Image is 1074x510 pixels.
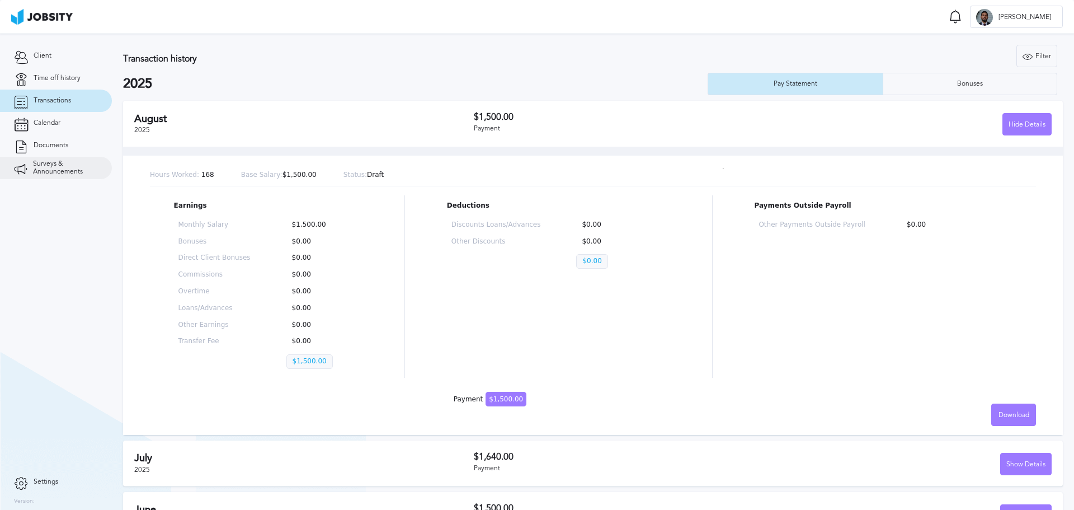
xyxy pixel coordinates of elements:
[286,354,333,369] p: $1,500.00
[474,452,763,462] h3: $1,640.00
[178,321,251,329] p: Other Earnings
[451,221,541,229] p: Discounts Loans/Advances
[1001,453,1051,476] div: Show Details
[286,238,359,246] p: $0.00
[1017,45,1057,68] div: Filter
[576,221,666,229] p: $0.00
[34,52,51,60] span: Client
[474,465,763,472] div: Payment
[447,202,670,210] p: Deductions
[178,288,251,296] p: Overtime
[34,74,81,82] span: Time off history
[178,338,251,345] p: Transfer Fee
[976,9,993,26] div: F
[134,466,150,474] span: 2025
[11,9,73,25] img: ab4bad089aa723f57921c736e9817d99.png
[286,338,359,345] p: $0.00
[1002,113,1052,135] button: Hide Details
[241,171,317,179] p: $1,500.00
[286,271,359,279] p: $0.00
[34,478,58,486] span: Settings
[178,271,251,279] p: Commissions
[34,97,71,105] span: Transactions
[134,113,474,125] h2: August
[474,125,763,133] div: Payment
[1000,453,1052,475] button: Show Details
[14,498,35,505] label: Version:
[454,396,526,404] div: Payment
[178,221,251,229] p: Monthly Salary
[451,238,541,246] p: Other Discounts
[178,238,251,246] p: Bonuses
[286,321,359,329] p: $0.00
[993,13,1057,21] span: [PERSON_NAME]
[174,202,363,210] p: Earnings
[286,254,359,262] p: $0.00
[754,202,1012,210] p: Payments Outside Payroll
[34,119,60,127] span: Calendar
[768,80,823,88] div: Pay Statement
[883,73,1058,95] button: Bonuses
[34,142,68,149] span: Documents
[178,254,251,262] p: Direct Client Bonuses
[759,221,865,229] p: Other Payments Outside Payroll
[178,305,251,312] p: Loans/Advances
[951,80,988,88] div: Bonuses
[1016,45,1057,67] button: Filter
[474,112,763,122] h3: $1,500.00
[970,6,1063,28] button: F[PERSON_NAME]
[134,126,150,134] span: 2025
[901,221,1007,229] p: $0.00
[708,73,883,95] button: Pay Statement
[998,411,1029,419] span: Download
[150,171,199,179] span: Hours Worked:
[123,54,634,64] h3: Transaction history
[286,221,359,229] p: $1,500.00
[991,404,1036,426] button: Download
[123,76,708,92] h2: 2025
[1003,114,1051,136] div: Hide Details
[343,171,367,179] span: Status:
[241,171,282,179] span: Base Salary:
[576,254,607,269] p: $0.00
[343,171,384,179] p: Draft
[286,288,359,296] p: $0.00
[576,238,666,246] p: $0.00
[150,171,214,179] p: 168
[134,452,474,464] h2: July
[33,160,98,176] span: Surveys & Announcements
[286,305,359,312] p: $0.00
[486,392,526,406] span: $1,500.00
